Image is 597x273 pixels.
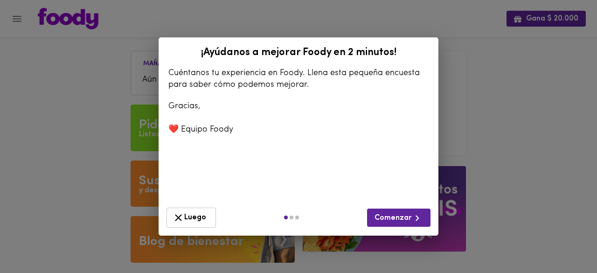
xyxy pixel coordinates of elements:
iframe: Messagebird Livechat Widget [543,219,588,264]
span: Comenzar [375,212,423,224]
button: Luego [167,208,216,228]
p: Cuéntanos tu experiencia en Foody. Llena esta pequeña encuesta para saber cómo podemos mejorar. [168,68,429,91]
button: Comenzar [367,209,430,227]
p: Gracias, ❤️ Equipo Foody [168,101,429,136]
span: Luego [173,212,210,224]
h2: ¡Ayúdanos a mejorar Foody en 2 minutos! [164,47,433,58]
